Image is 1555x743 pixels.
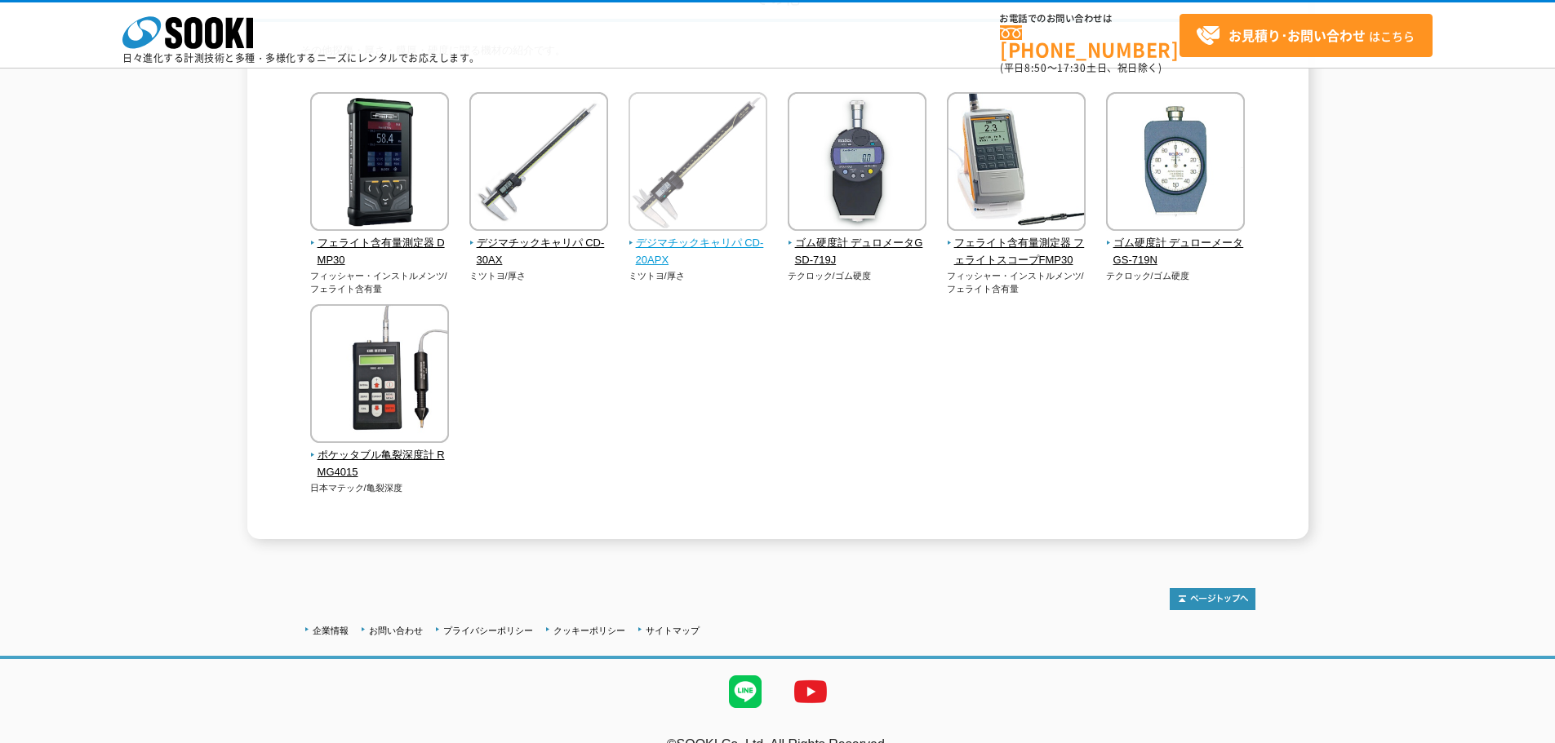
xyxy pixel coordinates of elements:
[646,626,700,635] a: サイトマップ
[1228,25,1366,45] strong: お見積り･お問い合わせ
[310,269,450,296] p: フィッシャー・インストルメンツ/フェライト含有量
[1106,219,1246,268] a: ゴム硬度計 デュローメータGS-719N
[469,269,609,283] p: ミツトヨ/厚さ
[778,659,843,724] img: YouTube
[310,92,449,235] img: フェライト含有量測定器 DMP30
[788,235,927,269] span: ゴム硬度計 デュロメータGSD-719J
[629,269,768,283] p: ミツトヨ/厚さ
[788,92,926,235] img: ゴム硬度計 デュロメータGSD-719J
[947,269,1086,296] p: フィッシャー・インストルメンツ/フェライト含有量
[629,235,768,269] span: デジマチックキャリパ CD-20APX
[947,219,1086,268] a: フェライト含有量測定器 フェライトスコープFMP30
[1180,14,1433,57] a: お見積り･お問い合わせはこちら
[1057,60,1086,75] span: 17:30
[629,92,767,235] img: デジマチックキャリパ CD-20APX
[1106,269,1246,283] p: テクロック/ゴム硬度
[947,235,1086,269] span: フェライト含有量測定器 フェライトスコープFMP30
[310,447,450,481] span: ポケッタブル亀裂深度計 RMG4015
[1000,14,1180,24] span: お電話でのお問い合わせは
[313,626,349,635] a: 企業情報
[1024,60,1047,75] span: 8:50
[310,481,450,495] p: 日本マテック/亀裂深度
[1000,60,1162,75] span: (平日 ～ 土日、祝日除く)
[947,92,1086,235] img: フェライト含有量測定器 フェライトスコープFMP30
[469,235,609,269] span: デジマチックキャリパ CD-30AX
[310,304,449,447] img: ポケッタブル亀裂深度計 RMG4015
[553,626,625,635] a: クッキーポリシー
[1170,588,1255,610] img: トップページへ
[1106,92,1245,235] img: ゴム硬度計 デュローメータGS-719N
[310,235,450,269] span: フェライト含有量測定器 DMP30
[1196,24,1415,48] span: はこちら
[369,626,423,635] a: お問い合わせ
[629,219,768,268] a: デジマチックキャリパ CD-20APX
[443,626,533,635] a: プライバシーポリシー
[788,269,927,283] p: テクロック/ゴム硬度
[1000,25,1180,59] a: [PHONE_NUMBER]
[469,92,608,235] img: デジマチックキャリパ CD-30AX
[1106,235,1246,269] span: ゴム硬度計 デュローメータGS-719N
[310,219,450,268] a: フェライト含有量測定器 DMP30
[122,53,480,63] p: 日々進化する計測技術と多種・多様化するニーズにレンタルでお応えします。
[713,659,778,724] img: LINE
[469,219,609,268] a: デジマチックキャリパ CD-30AX
[310,431,450,480] a: ポケッタブル亀裂深度計 RMG4015
[788,219,927,268] a: ゴム硬度計 デュロメータGSD-719J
